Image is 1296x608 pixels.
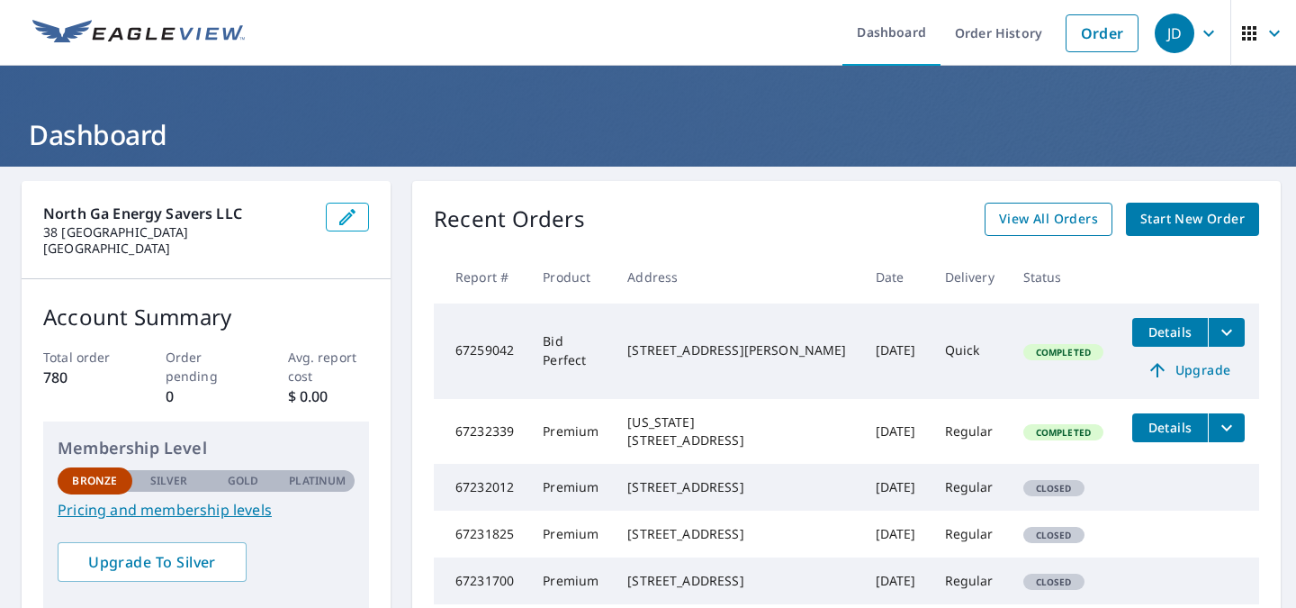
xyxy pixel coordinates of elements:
td: [DATE] [861,399,931,464]
p: Membership Level [58,436,355,460]
span: Start New Order [1140,208,1245,231]
span: Closed [1025,529,1083,541]
div: [STREET_ADDRESS] [627,572,846,590]
span: Upgrade To Silver [72,552,232,572]
td: Premium [528,558,613,604]
span: Details [1143,419,1197,436]
p: Gold [228,473,258,489]
th: Address [613,250,860,304]
td: 67231700 [434,558,528,604]
p: [GEOGRAPHIC_DATA] [43,240,311,257]
td: [DATE] [861,304,931,399]
div: [STREET_ADDRESS][PERSON_NAME] [627,341,846,359]
h1: Dashboard [22,116,1274,153]
td: Quick [931,304,1009,399]
span: Closed [1025,576,1083,588]
td: Regular [931,399,1009,464]
div: [STREET_ADDRESS] [627,478,846,496]
button: filesDropdownBtn-67259042 [1208,318,1245,347]
p: 38 [GEOGRAPHIC_DATA] [43,224,311,240]
p: $ 0.00 [288,386,370,407]
a: Upgrade [1132,356,1245,385]
th: Product [528,250,613,304]
td: Premium [528,464,613,511]
td: [DATE] [861,558,931,604]
p: Silver [150,473,188,489]
td: 67259042 [434,304,528,399]
td: Premium [528,511,613,558]
div: [STREET_ADDRESS] [627,525,846,543]
a: Order [1066,14,1138,52]
td: Regular [931,558,1009,604]
td: 67232012 [434,464,528,511]
button: filesDropdownBtn-67232339 [1208,413,1245,442]
button: detailsBtn-67259042 [1132,318,1208,347]
p: Platinum [289,473,346,489]
a: View All Orders [985,203,1112,236]
span: Closed [1025,482,1083,495]
a: Pricing and membership levels [58,499,355,521]
span: Upgrade [1143,359,1234,381]
span: Details [1143,323,1197,340]
td: Premium [528,399,613,464]
div: JD [1155,14,1194,53]
td: Regular [931,464,1009,511]
span: View All Orders [999,208,1098,231]
p: Bronze [72,473,117,489]
th: Delivery [931,250,1009,304]
img: EV Logo [32,20,245,47]
td: 67232339 [434,399,528,464]
td: 67231825 [434,511,528,558]
p: Avg. report cost [288,348,370,386]
p: 780 [43,367,125,388]
td: Regular [931,511,1009,558]
p: Total order [43,348,125,367]
a: Upgrade To Silver [58,542,247,582]
p: North Ga Energy Savers LLC [43,203,311,224]
span: Completed [1025,426,1102,439]
span: Completed [1025,346,1102,358]
td: [DATE] [861,511,931,558]
p: Recent Orders [434,203,585,236]
td: Bid Perfect [528,304,613,399]
th: Date [861,250,931,304]
td: [DATE] [861,464,931,511]
p: 0 [166,386,247,407]
p: Account Summary [43,301,369,333]
div: [US_STATE] [STREET_ADDRESS] [627,413,846,449]
a: Start New Order [1126,203,1259,236]
p: Order pending [166,348,247,386]
button: detailsBtn-67232339 [1132,413,1208,442]
th: Report # [434,250,528,304]
th: Status [1009,250,1118,304]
